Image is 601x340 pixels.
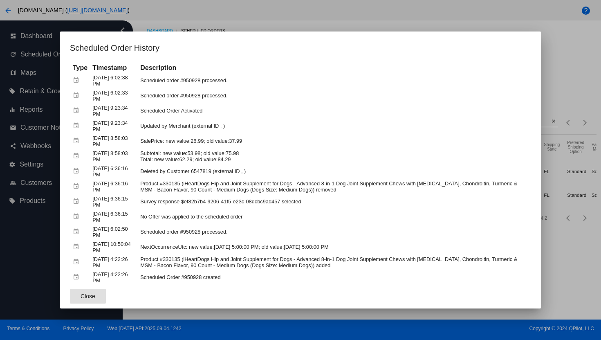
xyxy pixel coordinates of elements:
mat-icon: event [73,165,83,178]
mat-icon: event [73,225,83,238]
td: Product #330135 (iHeartDogs Hip and Joint Supplement for Dogs - Advanced 8-in-1 Dog Joint Supplem... [138,255,530,269]
mat-icon: event [73,135,83,147]
td: [DATE] 6:36:16 PM [90,179,137,194]
span: Close [81,293,95,299]
th: Type [71,63,90,72]
td: Deleted by Customer 6547819 (external ID , ) [138,164,530,178]
td: [DATE] 8:58:03 PM [90,134,137,148]
td: [DATE] 6:36:15 PM [90,209,137,224]
td: Scheduled Order Activated [138,104,530,118]
mat-icon: event [73,150,83,162]
td: Scheduled Order #950928 created [138,270,530,284]
mat-icon: event [73,271,83,284]
td: [DATE] 4:22:26 PM [90,270,137,284]
td: [DATE] 9:23:34 PM [90,104,137,118]
mat-icon: event [73,89,83,102]
mat-icon: event [73,74,83,87]
mat-icon: event [73,104,83,117]
h1: Scheduled Order History [70,41,531,54]
td: [DATE] 6:02:50 PM [90,225,137,239]
td: [DATE] 6:02:33 PM [90,88,137,103]
td: [DATE] 8:58:03 PM [90,149,137,163]
td: Scheduled order #950928 processed. [138,73,530,88]
button: Close dialog [70,289,106,304]
td: [DATE] 6:36:16 PM [90,164,137,178]
td: Subtotal: new value:53.98; old value:75.98 Total: new value:62.29; old value:84.29 [138,149,530,163]
mat-icon: event [73,180,83,193]
td: NextOccurrenceUtc: new value:[DATE] 5:00:00 PM; old value:[DATE] 5:00:00 PM [138,240,530,254]
mat-icon: event [73,256,83,268]
td: Scheduled order #950928 processed. [138,88,530,103]
td: SalePrice: new value:26.99; old value:37.99 [138,134,530,148]
th: Timestamp [90,63,137,72]
th: Description [138,63,530,72]
mat-icon: event [73,119,83,132]
mat-icon: event [73,210,83,223]
td: [DATE] 6:36:15 PM [90,194,137,209]
td: Scheduled order #950928 processed. [138,225,530,239]
td: [DATE] 10:50:04 PM [90,240,137,254]
td: [DATE] 9:23:34 PM [90,119,137,133]
td: [DATE] 4:22:26 PM [90,255,137,269]
td: No Offer was applied to the scheduled order [138,209,530,224]
mat-icon: event [73,195,83,208]
mat-icon: event [73,241,83,253]
td: Survey response $ef82b7b4-9206-41f5-e23c-08dcbc9ad457 selected [138,194,530,209]
td: Updated by Merchant (external ID , ) [138,119,530,133]
td: [DATE] 6:02:38 PM [90,73,137,88]
td: Product #330135 (iHeartDogs Hip and Joint Supplement for Dogs - Advanced 8-in-1 Dog Joint Supplem... [138,179,530,194]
